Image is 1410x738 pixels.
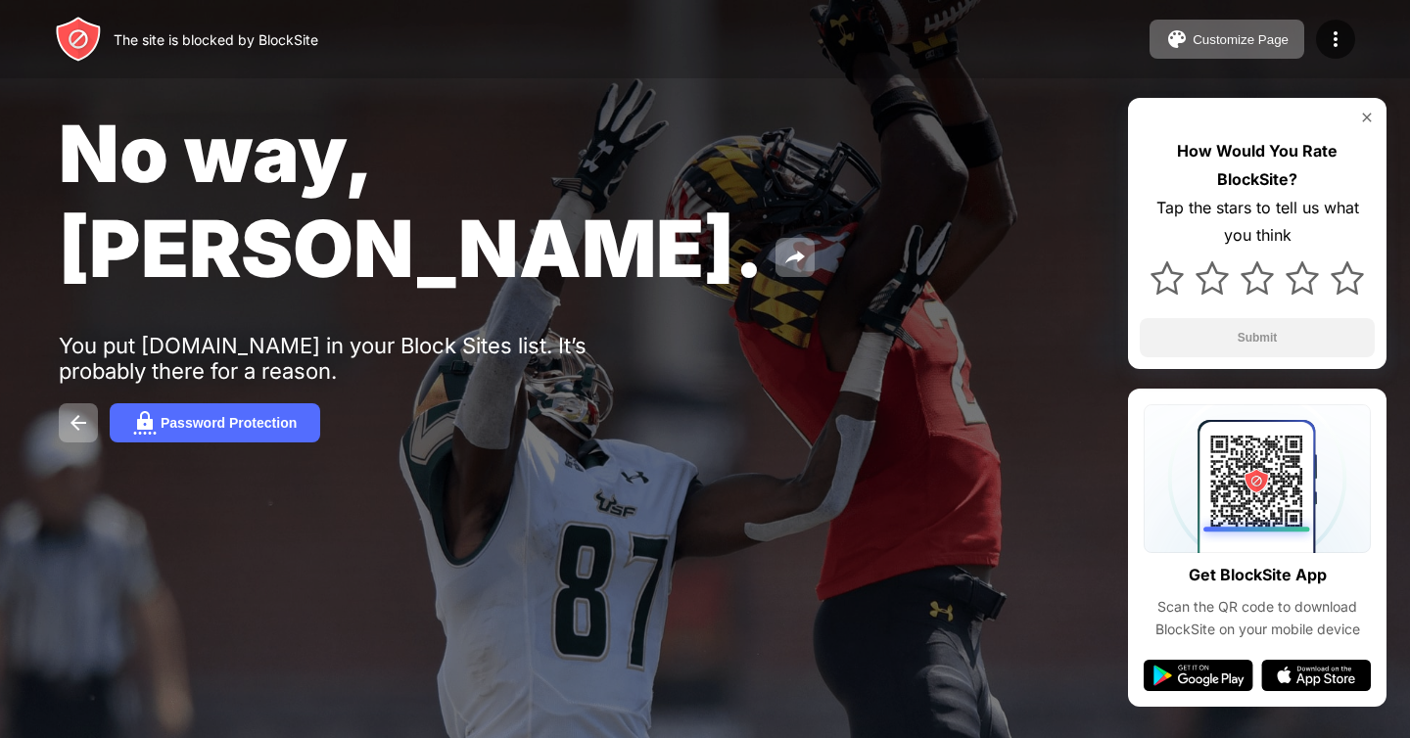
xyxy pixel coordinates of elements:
[1324,27,1347,51] img: menu-icon.svg
[1140,318,1375,357] button: Submit
[59,106,764,296] span: No way, [PERSON_NAME].
[110,403,320,442] button: Password Protection
[1165,27,1189,51] img: pallet.svg
[67,411,90,435] img: back.svg
[114,31,318,48] div: The site is blocked by BlockSite
[1144,660,1253,691] img: google-play.svg
[1196,261,1229,295] img: star.svg
[1261,660,1371,691] img: app-store.svg
[1140,194,1375,251] div: Tap the stars to tell us what you think
[1151,261,1184,295] img: star.svg
[1189,561,1327,589] div: Get BlockSite App
[1150,20,1304,59] button: Customize Page
[783,246,807,269] img: share.svg
[1331,261,1364,295] img: star.svg
[133,411,157,435] img: password.svg
[1359,110,1375,125] img: rate-us-close.svg
[1286,261,1319,295] img: star.svg
[1140,137,1375,194] div: How Would You Rate BlockSite?
[1144,596,1371,640] div: Scan the QR code to download BlockSite on your mobile device
[161,415,297,431] div: Password Protection
[55,16,102,63] img: header-logo.svg
[1193,32,1289,47] div: Customize Page
[1241,261,1274,295] img: star.svg
[59,333,664,384] div: You put [DOMAIN_NAME] in your Block Sites list. It’s probably there for a reason.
